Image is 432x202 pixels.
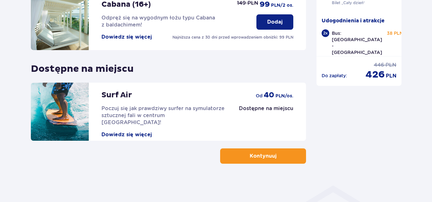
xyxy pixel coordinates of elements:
[31,83,89,141] img: attraction
[366,69,385,81] p: 426
[101,131,152,138] button: Dowiedz się więcej
[374,62,384,69] p: 446
[31,58,134,75] p: Dostępne na miejscu
[239,105,293,112] p: Dostępne na miejscu
[101,15,215,28] span: Odpręż się na wygodnym łożu typu Cabana z baldachimem!
[271,2,293,9] p: PLN /2 os.
[387,30,403,36] p: 38 PLN
[322,17,385,24] p: Udogodnienia i atrakcje
[250,153,276,160] p: Kontynuuj
[220,148,306,164] button: Kontynuuj
[256,14,293,30] button: Dodaj
[332,30,382,68] p: Bus: [GEOGRAPHIC_DATA] - [GEOGRAPHIC_DATA] - [GEOGRAPHIC_DATA]
[101,34,152,41] button: Dowiedz się więcej
[101,105,225,125] span: Poczuj się jak prawdziwy surfer na symulatorze sztucznej fali w centrum [GEOGRAPHIC_DATA]!
[267,19,282,26] p: Dodaj
[172,34,293,40] p: Najniższa cena z 30 dni przed wprowadzeniem obniżki: 99 PLN
[322,72,347,79] p: Do zapłaty :
[101,90,132,100] p: Surf Air
[275,93,293,99] p: PLN /os.
[386,72,396,79] p: PLN
[256,93,262,99] p: od
[322,29,329,37] div: 2 x
[386,62,396,69] p: PLN
[264,90,274,100] p: 40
